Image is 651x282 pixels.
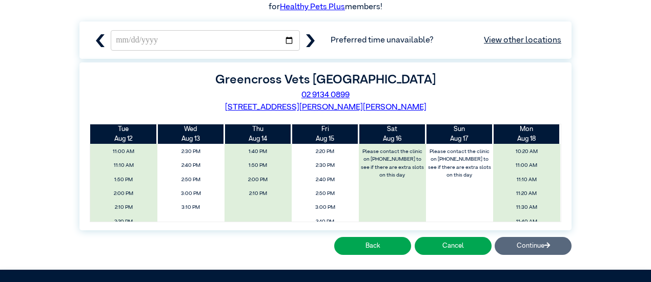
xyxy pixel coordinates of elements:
a: Healthy Pets Plus [280,3,345,11]
button: Back [334,237,411,255]
th: Aug 13 [157,124,225,144]
span: 2:50 PM [294,188,356,200]
span: 2:30 PM [160,146,222,158]
span: 11:40 AM [496,216,557,228]
th: Aug 15 [292,124,359,144]
span: 3:00 PM [160,188,222,200]
span: 11:10 AM [496,174,557,186]
label: Please contact the clinic on [PHONE_NUMBER] to see if there are extra slots on this day [426,146,492,181]
span: 2:50 PM [160,174,222,186]
span: 3:10 PM [294,216,356,228]
span: 10:20 AM [496,146,557,158]
span: 1:50 PM [227,160,289,171]
a: View other locations [484,34,561,47]
span: 2:10 PM [227,188,289,200]
label: Greencross Vets [GEOGRAPHIC_DATA] [215,74,436,86]
th: Aug 14 [225,124,292,144]
th: Aug 16 [359,124,426,144]
span: Preferred time unavailable? [331,34,561,47]
span: 2:00 PM [227,174,289,186]
span: 2:30 PM [294,160,356,171]
span: 2:20 PM [93,216,155,228]
th: Aug 17 [426,124,493,144]
button: Cancel [415,237,492,255]
span: 2:00 PM [93,188,155,200]
span: 3:00 PM [294,202,356,213]
span: 11:30 AM [496,202,557,213]
th: Aug 12 [90,124,157,144]
th: Aug 18 [493,124,560,144]
span: 11:00 AM [496,160,557,171]
span: 2:40 PM [294,174,356,186]
span: 11:00 AM [93,146,155,158]
span: 11:20 AM [496,188,557,200]
a: [STREET_ADDRESS][PERSON_NAME][PERSON_NAME] [225,103,426,112]
span: 11:10 AM [93,160,155,171]
a: 02 9134 0899 [301,91,350,99]
span: 2:40 PM [160,160,222,171]
span: 1:40 PM [227,146,289,158]
span: 2:20 PM [294,146,356,158]
span: 1:50 PM [93,174,155,186]
span: 3:10 PM [160,202,222,213]
label: Please contact the clinic on [PHONE_NUMBER] to see if there are extra slots on this day [359,146,425,181]
span: 2:10 PM [93,202,155,213]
